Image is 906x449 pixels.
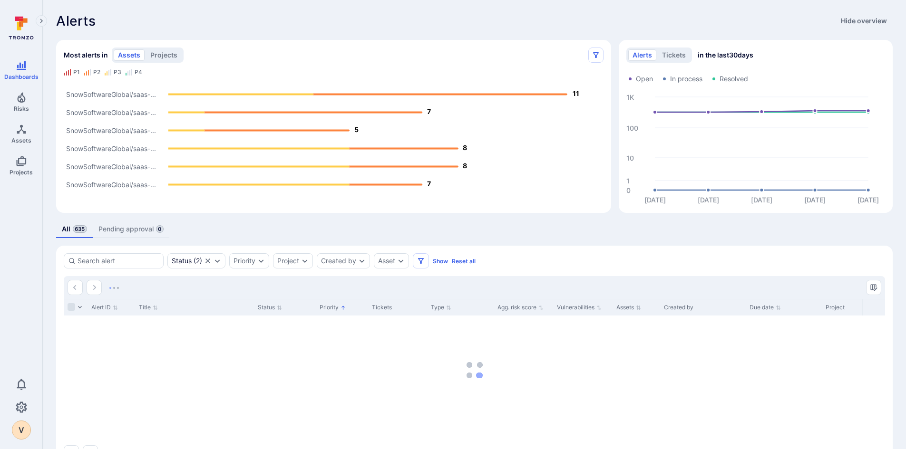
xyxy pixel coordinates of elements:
[644,196,666,204] text: [DATE]
[857,196,879,204] text: [DATE]
[301,257,309,265] button: Expand dropdown
[66,163,156,171] text: SnowSoftwareGlobal/saas-...
[626,186,631,194] text: 0
[66,145,156,153] text: SnowSoftwareGlobal/saas-...
[12,420,31,439] button: V
[355,126,359,134] text: 5
[321,257,356,265] button: Created by
[36,15,47,27] button: Expand navigation menu
[11,137,31,144] span: Assets
[626,93,634,101] text: 1K
[452,258,476,265] button: Reset all
[257,257,265,265] button: Expand dropdown
[658,49,690,61] button: tickets
[258,304,282,311] button: Sort by Status
[135,68,142,76] div: P4
[277,257,299,265] button: Project
[73,68,80,76] div: P1
[720,74,748,84] span: Resolved
[146,49,182,61] button: projects
[91,304,118,311] button: Sort by Alert ID
[66,91,156,99] text: SnowSoftwareGlobal/saas-...
[835,13,893,29] button: Hide overview
[557,304,602,311] button: Sort by Vulnerabilities
[626,176,630,184] text: 1
[56,40,611,213] div: Most alerts
[66,109,156,117] text: SnowSoftwareGlobal/saas-...
[433,258,448,265] button: Show
[616,304,641,311] button: Sort by Assets
[628,49,656,61] button: alerts
[139,304,158,311] button: Sort by Title
[68,303,75,311] span: Select all rows
[413,253,429,268] button: Filters
[56,220,893,238] div: alerts tabs
[497,304,544,311] button: Sort by Agg. risk score
[664,303,742,312] div: Created by
[750,304,781,311] button: Sort by Due date
[573,90,579,98] text: 11
[172,257,192,265] div: Status
[114,49,145,61] button: assets
[204,257,212,265] button: Clear selection
[234,257,255,265] button: Priority
[4,73,39,80] span: Dashboards
[378,257,395,265] button: Asset
[66,127,156,135] text: SnowSoftwareGlobal/saas-...
[698,196,719,204] text: [DATE]
[619,40,893,213] div: Alerts/Tickets trend
[431,304,451,311] button: Sort by Type
[78,256,159,266] input: Search alert
[167,253,225,268] div: open, in process
[93,68,100,76] div: P2
[866,280,881,295] button: Manage columns
[14,105,29,112] span: Risks
[68,280,83,295] button: Go to the previous page
[698,50,753,60] span: in the last 30 days
[751,196,772,204] text: [DATE]
[12,420,31,439] div: vishi.tamhankar@snowsoftware.com
[214,257,221,265] button: Expand dropdown
[114,68,121,76] div: P3
[73,225,87,233] span: 635
[463,144,468,152] text: 8
[358,257,366,265] button: Expand dropdown
[172,257,202,265] button: Status(2)
[172,257,202,265] div: ( 2 )
[66,181,156,189] text: SnowSoftwareGlobal/saas-...
[109,287,119,289] img: Loading...
[341,303,346,313] p: Sorted by: Higher priority first
[64,80,604,199] svg: Alerts Bar
[463,162,468,170] text: 8
[320,304,346,311] button: Sort by Priority
[87,280,102,295] button: Go to the next page
[427,108,431,116] text: 7
[156,225,164,233] span: 0
[93,220,169,238] a: Pending approval
[56,13,96,29] h1: Alerts
[626,153,634,162] text: 10
[804,196,826,204] text: [DATE]
[626,124,638,132] text: 100
[64,50,108,60] span: Most alerts in
[397,257,405,265] button: Expand dropdown
[10,169,33,176] span: Projects
[38,17,45,25] i: Expand navigation menu
[670,74,702,84] span: In process
[56,220,93,238] a: All
[372,303,423,312] div: Tickets
[427,180,431,188] text: 7
[636,74,653,84] span: Open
